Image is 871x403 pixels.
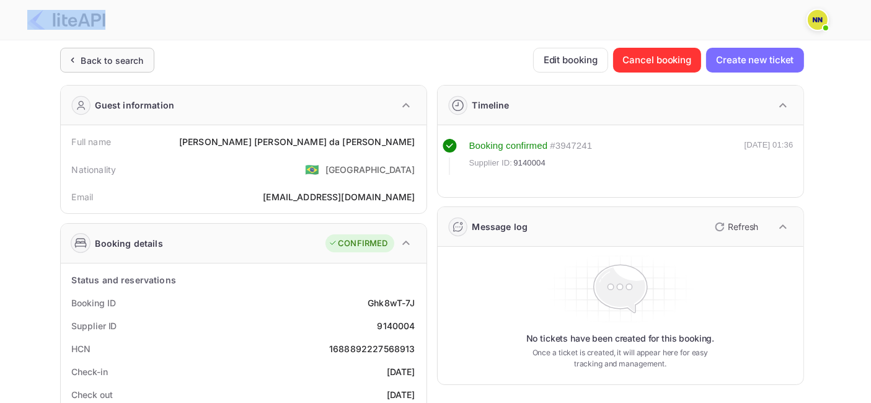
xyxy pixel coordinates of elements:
div: Timeline [472,99,510,112]
button: Create new ticket [706,48,803,73]
p: Refresh [728,220,759,233]
div: Status and reservations [72,273,176,286]
div: [DATE] 01:36 [745,139,794,175]
span: Supplier ID: [469,157,513,169]
div: Check out [72,388,113,401]
button: Edit booking [533,48,608,73]
div: Check-in [72,365,108,378]
div: [PERSON_NAME] [PERSON_NAME] da [PERSON_NAME] [179,135,415,148]
div: [DATE] [387,365,415,378]
div: CONFIRMED [329,237,387,250]
button: Cancel booking [613,48,702,73]
div: 1688892227568913 [329,342,415,355]
div: [GEOGRAPHIC_DATA] [325,163,415,176]
div: Booking ID [72,296,116,309]
div: Back to search [81,54,144,67]
div: Booking confirmed [469,139,548,153]
p: Once a ticket is created, it will appear here for easy tracking and management. [523,347,718,370]
div: # 3947241 [550,139,592,153]
div: Guest information [95,99,175,112]
div: [DATE] [387,388,415,401]
img: LiteAPI Logo [27,10,105,30]
div: Supplier ID [72,319,117,332]
span: 9140004 [513,157,546,169]
span: United States [305,158,319,180]
div: Ghk8wT-7J [368,296,415,309]
button: Refresh [707,217,764,237]
div: Booking details [95,237,163,250]
div: Email [72,190,94,203]
div: 9140004 [377,319,415,332]
div: [EMAIL_ADDRESS][DOMAIN_NAME] [263,190,415,203]
div: Nationality [72,163,117,176]
div: Full name [72,135,111,148]
p: No tickets have been created for this booking. [526,332,715,345]
img: N/A N/A [808,10,828,30]
div: Message log [472,220,528,233]
div: HCN [72,342,91,355]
